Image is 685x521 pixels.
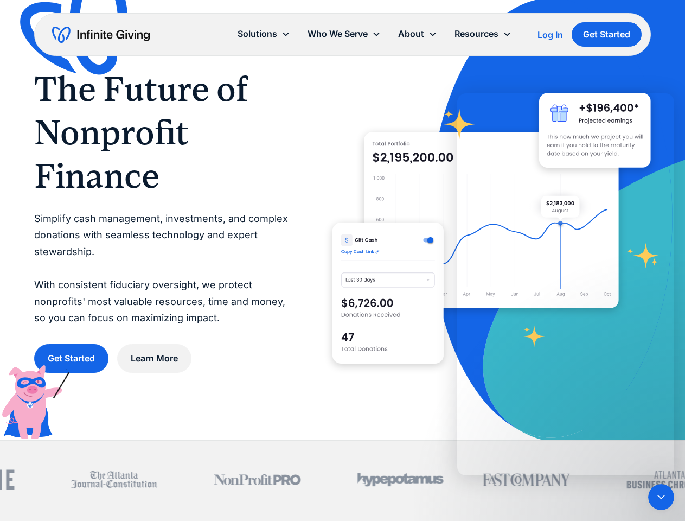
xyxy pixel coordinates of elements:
h1: The Future of Nonprofit Finance [34,67,289,198]
a: Get Started [572,22,642,47]
div: About [389,22,446,46]
div: Who We Serve [299,22,389,46]
a: home [52,26,150,43]
iframe: Intercom live chat [457,93,674,475]
div: Solutions [229,22,299,46]
div: Log In [537,30,563,39]
a: Log In [537,28,563,41]
iframe: Intercom live chat [648,484,674,510]
p: Simplify cash management, investments, and complex donations with seamless technology and expert ... [34,211,289,327]
div: Who We Serve [308,27,368,41]
div: Solutions [238,27,277,41]
div: Resources [454,27,498,41]
div: Resources [446,22,520,46]
div: About [398,27,424,41]
a: Get Started [34,344,108,373]
a: Learn More [117,344,191,373]
img: donation software for nonprofits [332,223,444,363]
img: nonprofit donation platform [364,132,619,308]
